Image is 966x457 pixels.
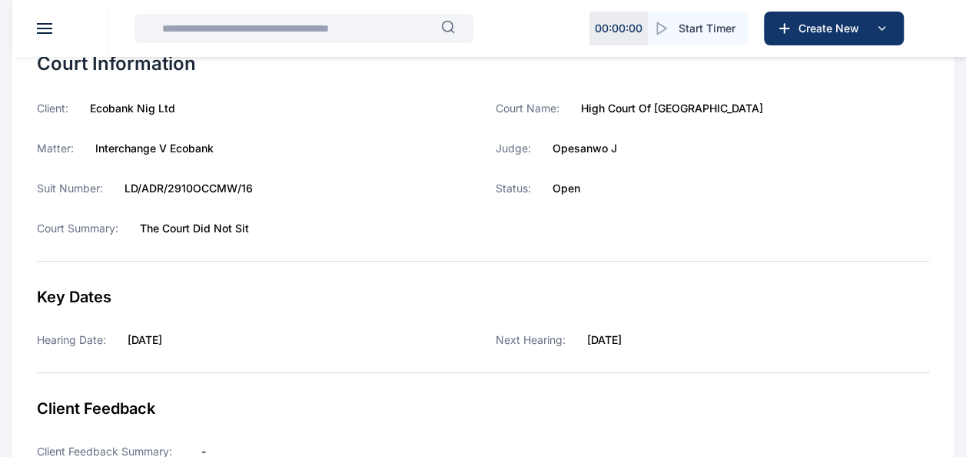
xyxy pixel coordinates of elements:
div: Court Information [37,52,929,76]
label: Ecobank Nig Ltd [90,101,175,116]
label: Matter: [37,141,74,156]
span: Start Timer [679,21,735,36]
div: Client Feedback [37,398,929,419]
label: Hearing Date: [37,333,106,346]
button: Start Timer [648,12,748,45]
label: Status: [496,181,531,196]
label: LD/ADR/2910OCCMW/16 [124,181,253,196]
label: [DATE] [128,333,162,346]
label: Court Name: [496,101,559,116]
label: Next Hearing: [496,332,566,348]
span: Create New [792,21,872,36]
label: The Court did not sit [140,221,249,236]
label: Client: [37,101,68,116]
label: [DATE] [587,332,622,348]
label: Suit Number: [37,181,103,196]
p: 00 : 00 : 00 [595,21,642,36]
label: High Court of [GEOGRAPHIC_DATA] [581,101,763,116]
label: Opesanwo J [553,141,617,156]
label: Judge: [496,141,531,156]
label: Open [553,181,580,196]
label: Court Summary: [37,221,118,236]
button: Create New [764,12,904,45]
div: Key Dates [37,286,929,308]
label: Interchange V Ecobank [95,141,214,156]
